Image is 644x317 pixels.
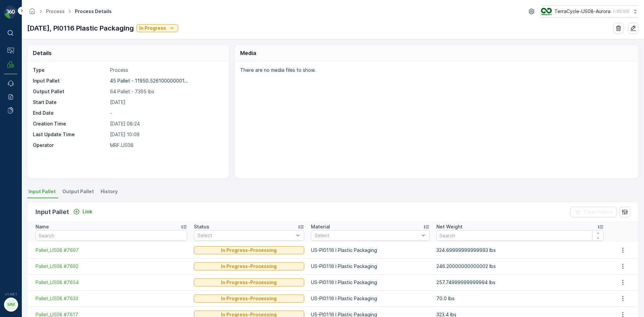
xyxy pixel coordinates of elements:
[240,49,256,57] p: Media
[541,8,552,15] img: image_ci7OI47.png
[110,78,188,84] p: 45 Pallet - 11950.526100000001...
[83,208,92,215] p: Link
[110,131,222,138] p: [DATE] 10:09
[240,67,631,73] p: There are no media files to show.
[33,110,107,116] p: End Date
[554,8,610,15] p: TerraCycle-US08-Aurora
[110,110,222,116] p: -
[70,208,95,216] button: Link
[433,258,607,274] td: 246.20000000000002 lbs
[613,9,629,14] p: ( -05:00 )
[308,290,433,307] td: US-PI0116 I Plastic Packaging
[33,88,107,95] p: Output Pallet
[110,99,222,106] p: [DATE]
[541,5,639,17] button: TerraCycle-US08-Aurora(-05:00)
[433,274,607,290] td: 257.74999999999994 lbs
[194,246,304,254] button: In Progress-Processing
[308,258,433,274] td: US-PI0116 I Plastic Packaging
[33,99,107,106] p: Start Date
[308,274,433,290] td: US-PI0116 I Plastic Packaging
[36,230,187,241] input: Search
[27,23,134,33] p: [DATE], PI0116 Plastic Packaging
[436,230,604,241] input: Search
[33,142,107,149] p: Operator
[36,207,69,217] p: Input Pallet
[33,77,107,84] p: Input Pallet
[315,232,419,239] p: Select
[221,295,277,302] p: In Progress-Processing
[33,49,52,57] p: Details
[194,262,304,270] button: In Progress-Processing
[137,24,178,32] button: In Progress
[62,188,94,195] span: Output Pallet
[36,295,187,302] a: Pallet_US08 #7633
[221,263,277,270] p: In Progress-Processing
[139,25,166,32] p: In Progress
[436,223,463,230] p: Net Weight
[101,188,118,195] span: History
[4,298,17,312] button: MM
[36,279,187,286] a: Pallet_US08 #7654
[33,131,107,138] p: Last Update Time
[4,5,17,19] img: logo
[110,67,222,73] p: Process
[29,188,56,195] span: Input Pallet
[33,67,107,73] p: Type
[198,232,293,239] p: Select
[6,299,16,310] div: MM
[36,263,187,270] a: Pallet_US08 #7692
[29,10,36,16] a: Homepage
[433,290,607,307] td: 70.0 lbs
[194,295,304,303] button: In Progress-Processing
[110,120,222,127] p: [DATE] 08:24
[584,209,613,215] p: Clear Filters
[221,247,277,254] p: In Progress-Processing
[46,8,65,14] a: Process
[36,223,49,230] p: Name
[311,223,330,230] p: Material
[194,278,304,286] button: In Progress-Processing
[110,88,222,95] p: 64 Pallet - 7395 lbs
[33,120,107,127] p: Creation Time
[4,292,17,296] span: v 1.48.1
[110,142,222,149] p: MRF.US08
[73,8,113,15] span: Process Details
[194,223,209,230] p: Status
[221,279,277,286] p: In Progress-Processing
[433,242,607,258] td: 324.69999999999993 lbs
[570,207,617,217] button: Clear Filters
[36,247,187,254] a: Pallet_US08 #7697
[308,242,433,258] td: US-PI0116 I Plastic Packaging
